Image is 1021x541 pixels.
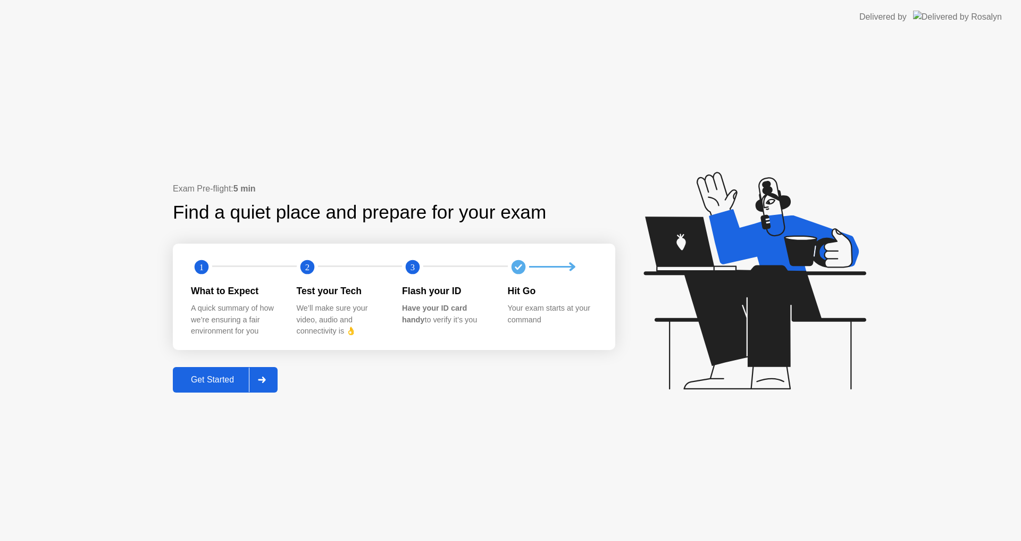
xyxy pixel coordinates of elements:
div: What to Expect [191,284,280,298]
div: Exam Pre-flight: [173,182,615,195]
div: Hit Go [508,284,597,298]
img: Delivered by Rosalyn [913,11,1002,23]
text: 1 [199,262,204,272]
text: 3 [411,262,415,272]
div: A quick summary of how we’re ensuring a fair environment for you [191,303,280,337]
div: We’ll make sure your video, audio and connectivity is 👌 [297,303,386,337]
text: 2 [305,262,309,272]
div: Flash your ID [402,284,491,298]
div: to verify it’s you [402,303,491,326]
button: Get Started [173,367,278,393]
div: Get Started [176,375,249,385]
div: Your exam starts at your command [508,303,597,326]
div: Find a quiet place and prepare for your exam [173,198,548,227]
b: 5 min [233,184,256,193]
b: Have your ID card handy [402,304,467,324]
div: Delivered by [859,11,907,23]
div: Test your Tech [297,284,386,298]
